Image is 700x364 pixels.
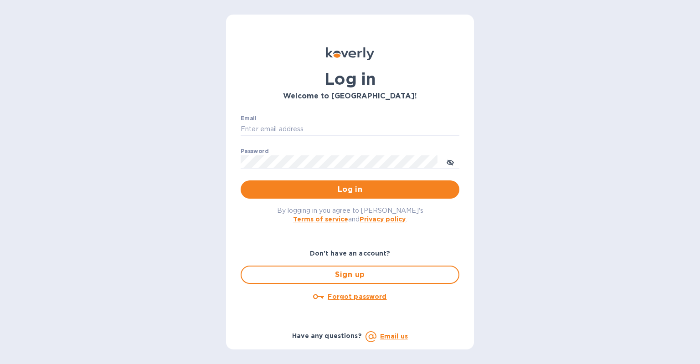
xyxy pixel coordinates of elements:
span: Sign up [249,269,451,280]
h3: Welcome to [GEOGRAPHIC_DATA]! [241,92,459,101]
span: Log in [248,184,452,195]
b: Have any questions? [292,332,362,339]
b: Don't have an account? [310,250,391,257]
img: Koverly [326,47,374,60]
input: Enter email address [241,123,459,136]
button: toggle password visibility [441,153,459,171]
label: Password [241,149,268,154]
a: Terms of service [293,215,348,223]
span: By logging in you agree to [PERSON_NAME]'s and . [277,207,423,223]
button: Sign up [241,266,459,284]
a: Privacy policy [360,215,406,223]
a: Email us [380,333,408,340]
h1: Log in [241,69,459,88]
button: Log in [241,180,459,199]
u: Forgot password [328,293,386,300]
label: Email [241,116,257,121]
